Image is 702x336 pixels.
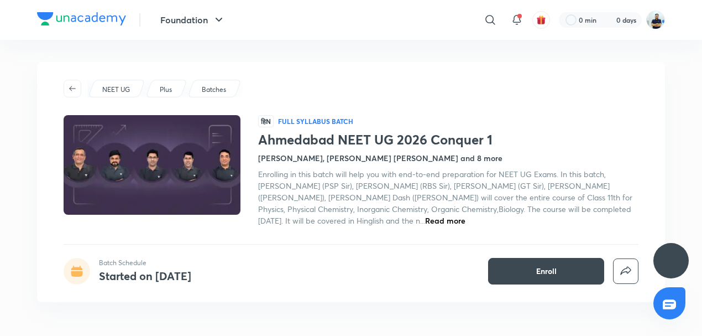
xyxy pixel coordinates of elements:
[536,266,557,277] span: Enroll
[101,85,132,95] a: NEET UG
[258,115,274,127] span: हिN
[200,85,228,95] a: Batches
[37,12,126,25] img: Company Logo
[664,254,678,267] img: ttu
[536,15,546,25] img: avatar
[425,215,465,226] span: Read more
[37,12,126,28] a: Company Logo
[160,85,172,95] p: Plus
[258,152,502,164] h4: [PERSON_NAME], [PERSON_NAME] [PERSON_NAME] and 8 more
[488,258,604,285] button: Enroll
[646,11,665,29] img: URVIK PATEL
[102,85,130,95] p: NEET UG
[62,114,242,216] img: Thumbnail
[532,11,550,29] button: avatar
[603,14,614,25] img: streak
[99,268,191,283] h4: Started on [DATE]
[154,9,232,31] button: Foundation
[278,117,353,126] p: Full Syllabus Batch
[258,132,638,148] h1: Ahmedabad NEET UG 2026 Conquer 1
[158,85,174,95] a: Plus
[258,169,632,226] span: Enrolling in this batch will help you with end-to-end preparation for NEET UG Exams. In this batc...
[99,258,191,268] p: Batch Schedule
[202,85,226,95] p: Batches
